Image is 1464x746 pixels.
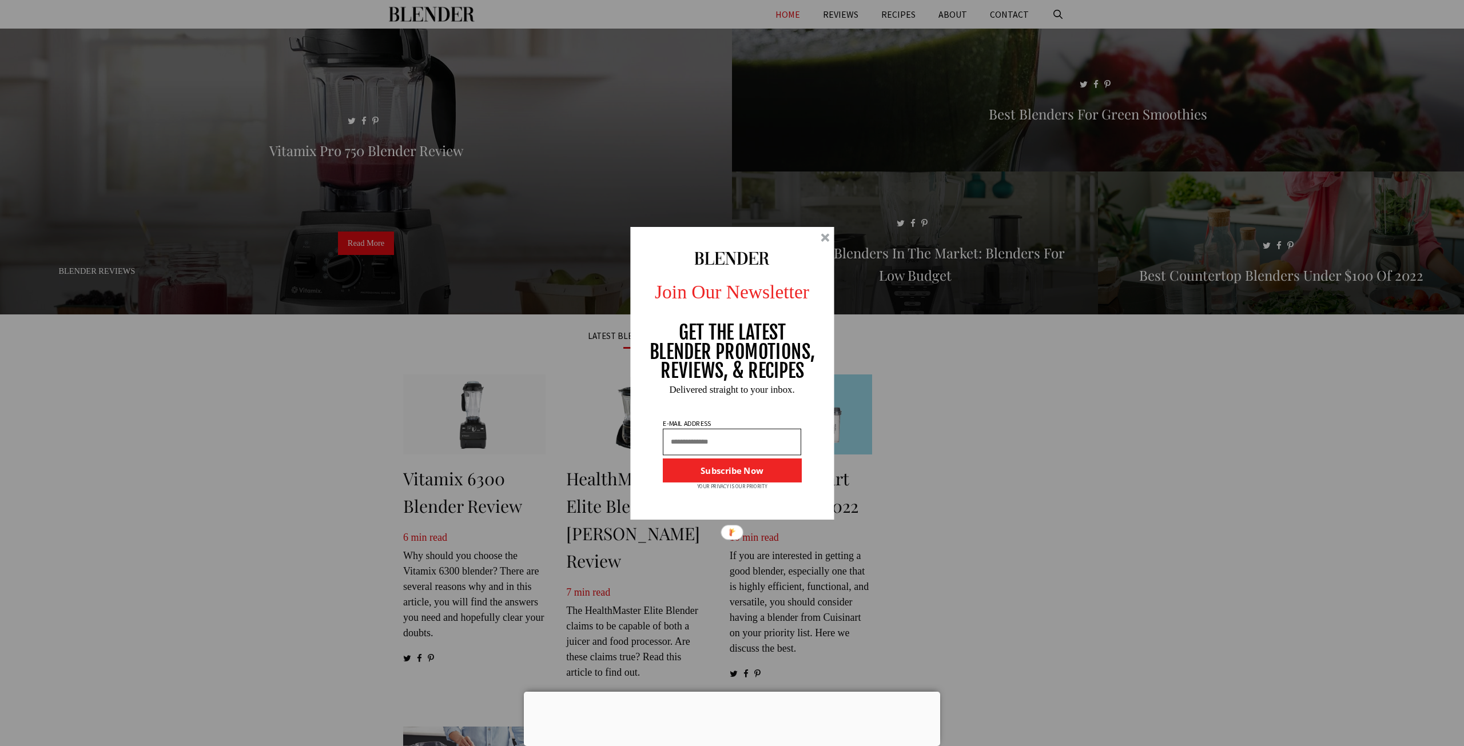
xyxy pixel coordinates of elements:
p: Join Our Newsletter [620,277,844,306]
p: Delivered straight to your inbox. [620,384,844,394]
iframe: Advertisement [524,692,940,743]
button: Subscribe Now [663,458,801,482]
p: YOUR PRIVACY IS OUR PRIORITY [697,482,767,490]
p: E-MAIL ADDRESS [662,420,712,426]
p: GET THE LATEST BLENDER PROMOTIONS, REVIEWS, & RECIPES [649,323,815,381]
